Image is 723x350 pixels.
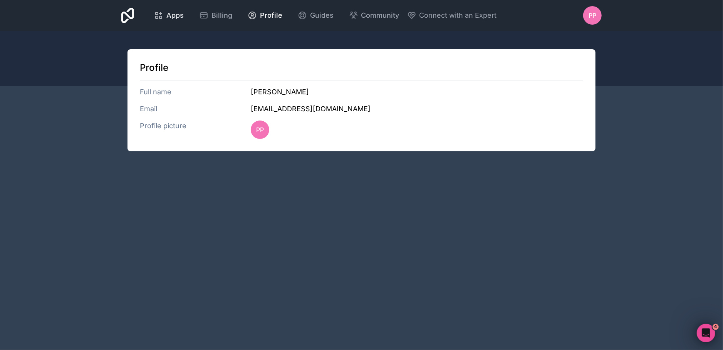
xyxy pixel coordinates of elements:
[343,7,406,24] a: Community
[166,10,184,21] span: Apps
[140,62,583,74] h1: Profile
[697,324,715,342] iframe: Intercom live chat
[361,10,399,21] span: Community
[242,7,289,24] a: Profile
[140,104,251,114] h3: Email
[292,7,340,24] a: Guides
[713,324,719,330] span: 4
[419,10,497,21] span: Connect with an Expert
[211,10,232,21] span: Billing
[407,10,497,21] button: Connect with an Expert
[251,104,583,114] h3: [EMAIL_ADDRESS][DOMAIN_NAME]
[148,7,190,24] a: Apps
[589,11,596,20] span: PP
[256,125,264,134] span: PP
[140,121,251,139] h3: Profile picture
[310,10,334,21] span: Guides
[260,10,282,21] span: Profile
[140,87,251,97] h3: Full name
[193,7,238,24] a: Billing
[251,87,583,97] h3: [PERSON_NAME]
